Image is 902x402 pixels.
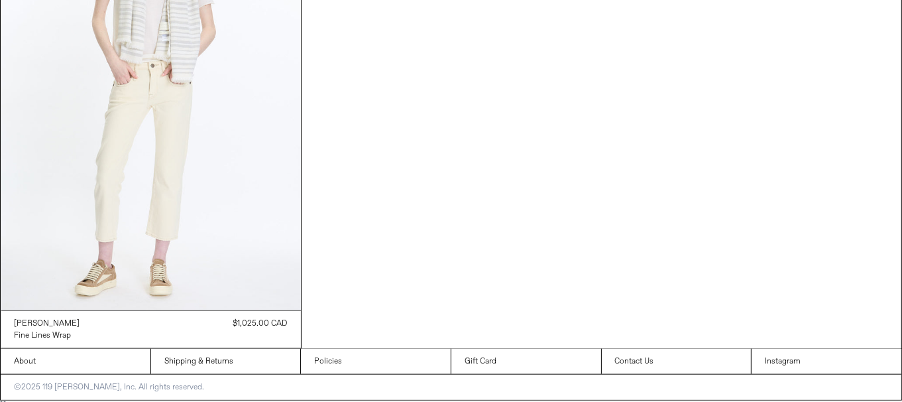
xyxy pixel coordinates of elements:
[151,349,301,374] a: Shipping & Returns
[15,318,80,330] a: [PERSON_NAME]
[1,349,150,374] a: About
[1,375,217,400] p: ©2025 119 [PERSON_NAME], Inc. All rights reserved.
[752,349,901,374] a: Instagram
[15,318,80,330] div: [PERSON_NAME]
[233,318,288,330] div: $1,025.00 CAD
[301,349,451,374] a: Policies
[15,330,80,342] a: Fine Lines Wrap
[602,349,752,374] a: Contact Us
[451,349,601,374] a: Gift Card
[15,330,72,342] div: Fine Lines Wrap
